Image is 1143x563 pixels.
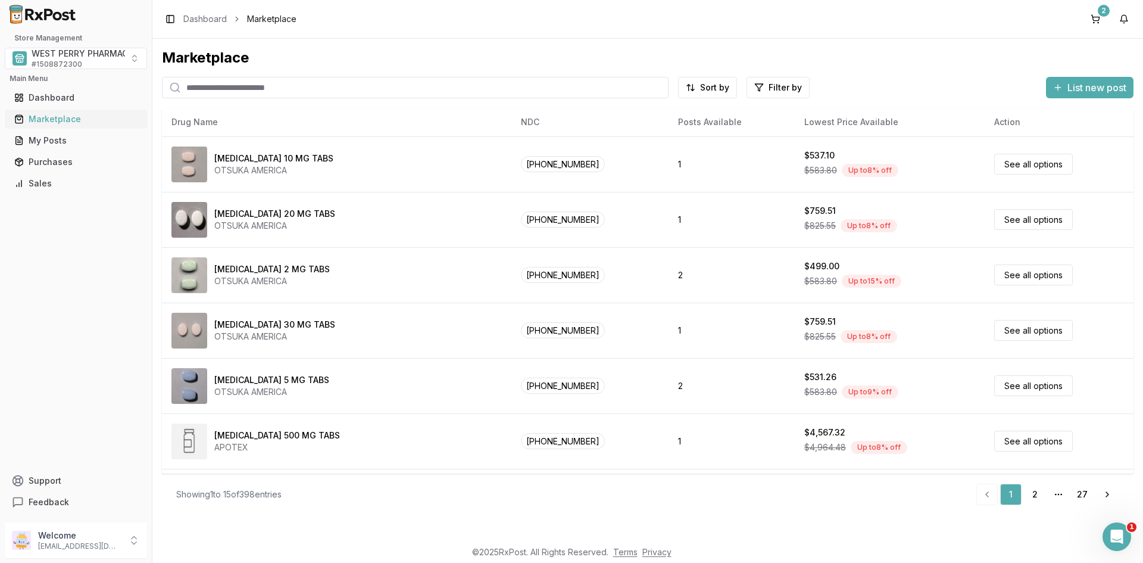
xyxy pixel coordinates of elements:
img: Abilify 2 MG TABS [171,257,207,293]
div: [MEDICAL_DATA] 5 MG TABS [214,374,329,386]
span: List new post [1067,80,1126,95]
span: $825.55 [804,220,836,232]
button: Filter by [747,77,810,98]
button: List new post [1046,77,1133,98]
span: Filter by [769,82,802,94]
img: Abilify 10 MG TABS [171,147,207,182]
a: List new post [1046,83,1133,95]
button: Support [5,470,147,492]
div: $4,567.32 [804,427,845,438]
nav: breadcrumb [183,13,296,25]
img: Abiraterone Acetate 500 MG TABS [171,424,207,459]
div: $759.51 [804,316,836,328]
span: [PHONE_NUMBER] [521,322,605,338]
a: 2 [1024,484,1045,505]
div: OTSUKA AMERICA [214,331,335,343]
a: My Posts [10,130,142,151]
div: [MEDICAL_DATA] 2 MG TABS [214,263,330,275]
td: 2 [669,247,795,303]
button: 2 [1086,10,1105,29]
a: See all options [994,209,1073,230]
div: $499.00 [804,260,839,272]
div: Up to 8 % off [841,330,897,343]
h2: Main Menu [10,74,142,83]
div: Marketplace [14,113,138,125]
img: RxPost Logo [5,5,81,24]
td: 1 [669,192,795,247]
button: Sort by [678,77,737,98]
span: [PHONE_NUMBER] [521,211,605,228]
div: Marketplace [162,48,1133,67]
div: $531.26 [804,371,836,383]
div: Up to 8 % off [842,164,898,177]
a: 1 [1000,484,1022,505]
span: Marketplace [247,13,296,25]
div: $537.10 [804,150,835,161]
th: Lowest Price Available [795,108,985,136]
span: $825.55 [804,331,836,343]
a: Privacy [642,547,672,557]
a: Dashboard [183,13,227,25]
button: Dashboard [5,88,147,107]
a: Dashboard [10,87,142,108]
div: Up to 9 % off [842,385,898,399]
div: Sales [14,178,138,189]
span: Feedback [29,496,69,508]
p: Welcome [38,530,121,542]
button: Select a view [5,48,147,69]
iframe: Intercom live chat [1103,522,1131,551]
div: My Posts [14,135,138,147]
a: Sales [10,173,142,194]
td: 1 [669,303,795,358]
th: Posts Available [669,108,795,136]
a: See all options [994,265,1073,285]
p: [EMAIL_ADDRESS][DOMAIN_NAME] [38,542,121,551]
span: $4,964.48 [804,441,846,453]
span: $583.80 [804,386,837,398]
div: Up to 15 % off [842,275,901,288]
span: [PHONE_NUMBER] [521,156,605,172]
div: [MEDICAL_DATA] 500 MG TABS [214,430,340,441]
span: [PHONE_NUMBER] [521,433,605,449]
img: Abilify 5 MG TABS [171,368,207,404]
div: Dashboard [14,92,138,104]
span: Sort by [700,82,729,94]
td: 3 [669,469,795,524]
button: My Posts [5,131,147,150]
div: OTSUKA AMERICA [214,220,335,232]
a: Marketplace [10,108,142,130]
span: [PHONE_NUMBER] [521,267,605,283]
th: Action [985,108,1133,136]
button: Purchases [5,153,147,172]
td: 2 [669,358,795,413]
div: Showing 1 to 15 of 398 entries [176,489,282,500]
img: Abilify 30 MG TABS [171,313,207,349]
a: Purchases [10,151,142,173]
a: 27 [1072,484,1093,505]
a: Go to next page [1095,484,1119,505]
div: OTSUKA AMERICA [214,275,330,287]
button: Sales [5,174,147,193]
button: Marketplace [5,110,147,129]
div: $759.51 [804,205,836,217]
span: WEST PERRY PHARMACY INC [32,48,151,60]
span: 1 [1127,522,1136,532]
th: Drug Name [162,108,511,136]
a: See all options [994,431,1073,452]
div: Purchases [14,156,138,168]
img: User avatar [12,531,31,550]
div: 2 [1098,5,1110,17]
div: OTSUKA AMERICA [214,164,333,176]
a: See all options [994,375,1073,396]
img: Abilify 20 MG TABS [171,202,207,238]
a: Terms [613,547,638,557]
h2: Store Management [5,33,147,43]
td: 1 [669,136,795,192]
div: OTSUKA AMERICA [214,386,329,398]
a: See all options [994,154,1073,175]
span: [PHONE_NUMBER] [521,378,605,394]
span: $583.80 [804,164,837,176]
button: Feedback [5,492,147,513]
td: 1 [669,413,795,469]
